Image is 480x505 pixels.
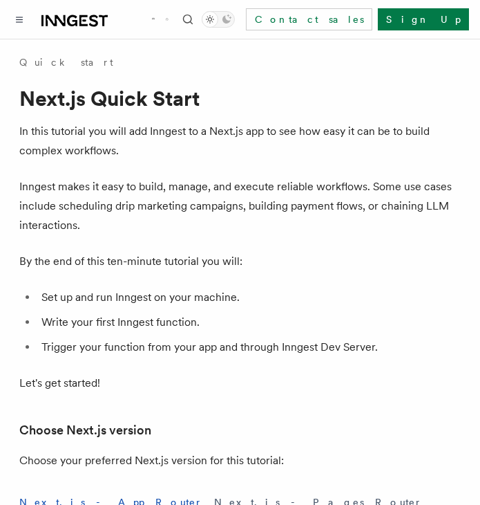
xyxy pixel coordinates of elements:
p: Choose your preferred Next.js version for this tutorial: [19,451,461,470]
button: Toggle navigation [11,11,28,28]
p: Let's get started! [19,374,461,393]
a: Sign Up [378,8,469,30]
button: Find something... [180,11,196,28]
li: Trigger your function from your app and through Inngest Dev Server. [37,338,461,357]
p: In this tutorial you will add Inngest to a Next.js app to see how easy it can be to build complex... [19,122,461,160]
h1: Next.js Quick Start [19,86,461,111]
a: Choose Next.js version [19,421,151,440]
a: Contact sales [246,8,372,30]
li: Set up and run Inngest on your machine. [37,288,461,307]
a: Quick start [19,55,113,69]
p: Inngest makes it easy to build, manage, and execute reliable workflows. Some use cases include sc... [19,177,461,235]
li: Write your first Inngest function. [37,313,461,332]
button: Toggle dark mode [202,11,235,28]
p: By the end of this ten-minute tutorial you will: [19,252,461,271]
